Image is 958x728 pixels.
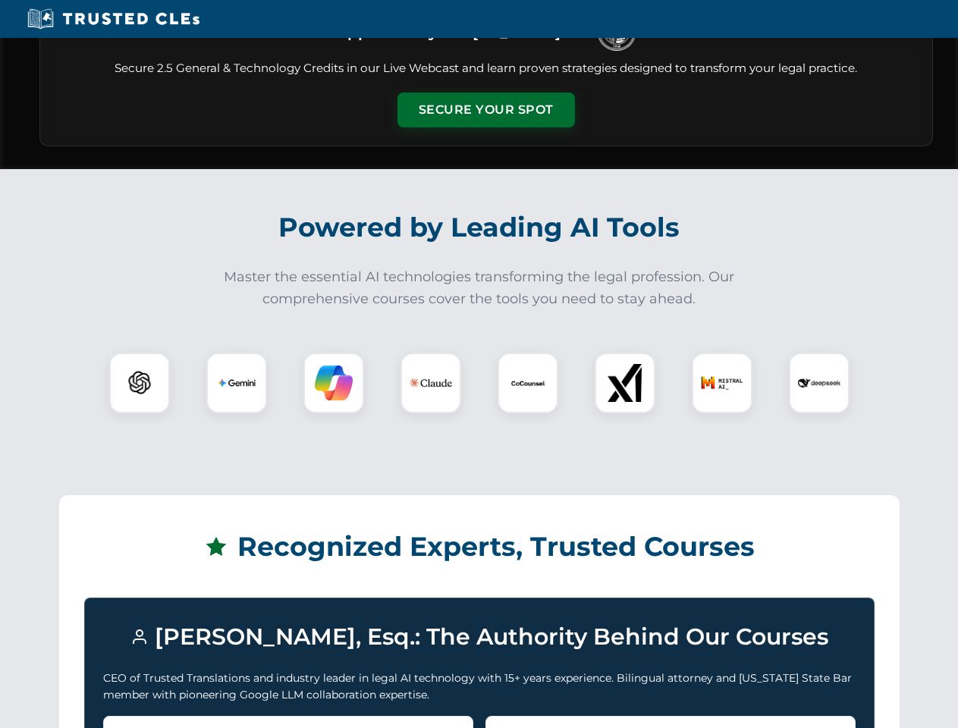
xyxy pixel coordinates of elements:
[109,353,170,413] div: ChatGPT
[789,353,850,413] div: DeepSeek
[214,266,745,310] p: Master the essential AI technologies transforming the legal profession. Our comprehensive courses...
[59,201,900,254] h2: Powered by Leading AI Tools
[58,60,914,77] p: Secure 2.5 General & Technology Credits in our Live Webcast and learn proven strategies designed ...
[206,353,267,413] div: Gemini
[509,364,547,402] img: CoCounsel Logo
[397,93,575,127] button: Secure Your Spot
[118,361,162,405] img: ChatGPT Logo
[498,353,558,413] div: CoCounsel
[23,8,204,30] img: Trusted CLEs
[103,617,856,657] h3: [PERSON_NAME], Esq.: The Authority Behind Our Courses
[410,362,452,404] img: Claude Logo
[595,353,655,413] div: xAI
[303,353,364,413] div: Copilot
[315,364,353,402] img: Copilot Logo
[103,670,856,704] p: CEO of Trusted Translations and industry leader in legal AI technology with 15+ years experience....
[606,364,644,402] img: xAI Logo
[84,520,875,573] h2: Recognized Experts, Trusted Courses
[692,353,752,413] div: Mistral AI
[701,362,743,404] img: Mistral AI Logo
[218,364,256,402] img: Gemini Logo
[400,353,461,413] div: Claude
[798,362,840,404] img: DeepSeek Logo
